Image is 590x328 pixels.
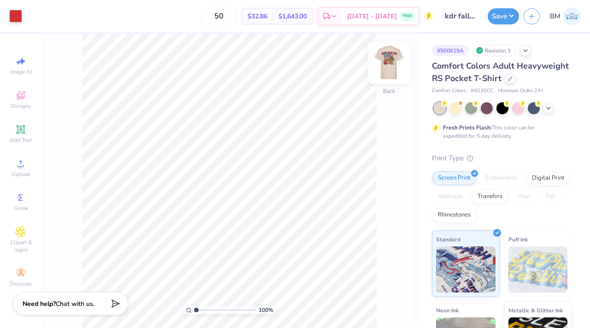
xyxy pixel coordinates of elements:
[259,306,273,314] span: 100 %
[438,7,483,25] input: Untitled Design
[201,8,237,24] input: – –
[563,7,581,25] img: Bella Moitoso
[56,299,94,308] span: Chat with us.
[432,87,466,95] span: Comfort Colors
[443,123,556,140] div: This color can be expedited for 5 day delivery.
[10,136,32,144] span: Add Text
[436,234,460,244] span: Standard
[402,13,412,19] span: FREE
[443,124,492,131] strong: Fresh Prints Flash:
[472,190,508,204] div: Transfers
[479,171,523,185] div: Embroidery
[436,305,459,315] span: Neon Ink
[23,299,56,308] strong: Need help?
[498,87,544,95] span: Minimum Order: 24 +
[432,60,569,84] span: Comfort Colors Adult Heavyweight RS Pocket T-Shirt
[436,246,496,293] img: Standard
[432,190,469,204] div: Applique
[473,45,516,56] div: Revision 1
[508,305,563,315] span: Metallic & Glitter Ink
[550,7,581,25] a: BM
[471,87,493,95] span: # 6030CC
[383,87,395,95] div: Back
[347,12,397,21] span: [DATE] - [DATE]
[371,44,407,81] img: Back
[540,190,561,204] div: Foil
[10,280,32,287] span: Decorate
[432,208,477,222] div: Rhinestones
[432,153,572,164] div: Print Type
[488,8,519,24] button: Save
[432,45,469,56] div: # 500619A
[432,171,477,185] div: Screen Print
[511,190,537,204] div: Vinyl
[550,11,560,22] span: BM
[526,171,571,185] div: Digital Print
[278,12,307,21] span: $1,643.00
[5,239,37,253] span: Clipart & logos
[12,170,30,178] span: Upload
[508,234,528,244] span: Puff Ink
[11,102,31,110] span: Designs
[14,205,28,212] span: Greek
[248,12,267,21] span: $32.86
[10,68,32,76] span: Image AI
[508,246,568,293] img: Puff Ink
